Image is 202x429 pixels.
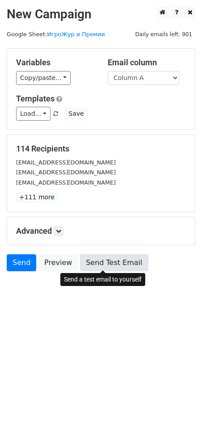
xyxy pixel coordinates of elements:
a: Daily emails left: 901 [132,31,195,38]
a: Send [7,254,36,271]
a: Load... [16,107,50,121]
h5: Email column [108,58,186,67]
h5: Variables [16,58,94,67]
small: Google Sheet: [7,31,105,38]
h5: 114 Recipients [16,144,186,154]
a: Copy/paste... [16,71,71,85]
button: Save [64,107,88,121]
small: [EMAIL_ADDRESS][DOMAIN_NAME] [16,159,116,166]
a: ИгроЖур и Премии [47,31,105,38]
a: +111 more [16,192,58,203]
a: Send Test Email [80,254,148,271]
div: Send a test email to yourself [60,273,145,286]
h2: New Campaign [7,7,195,22]
h5: Advanced [16,226,186,236]
iframe: Chat Widget [157,386,202,429]
small: [EMAIL_ADDRESS][DOMAIN_NAME] [16,179,116,186]
span: Daily emails left: 901 [132,29,195,39]
a: Preview [38,254,78,271]
a: Templates [16,94,55,103]
small: [EMAIL_ADDRESS][DOMAIN_NAME] [16,169,116,176]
